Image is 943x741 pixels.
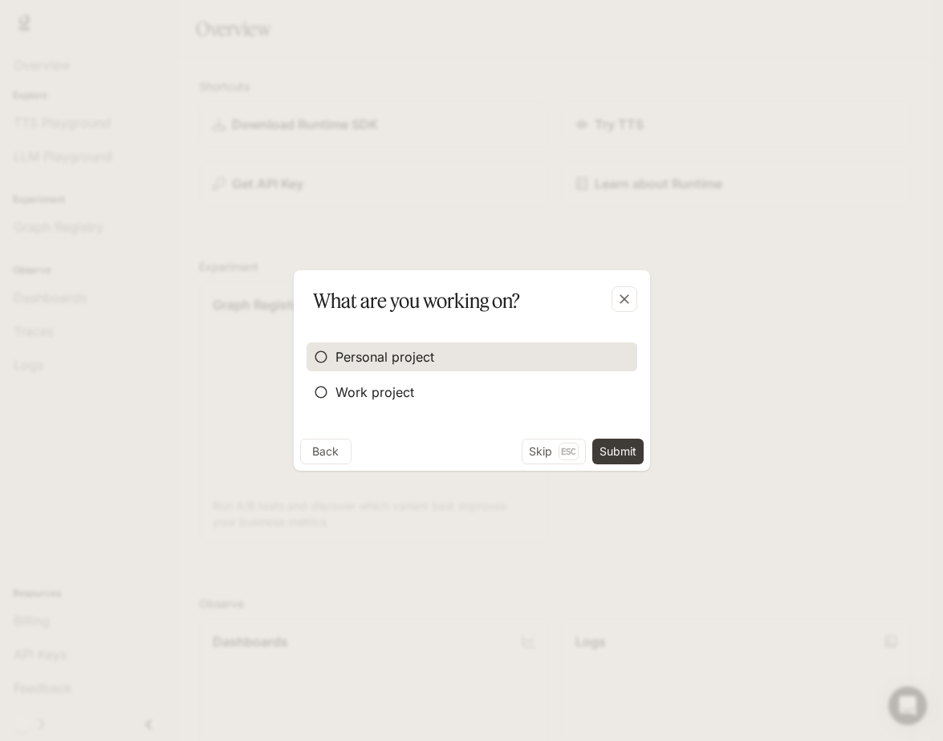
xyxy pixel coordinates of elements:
[335,347,434,366] span: Personal project
[300,439,352,464] button: Back
[522,439,586,464] button: SkipEsc
[335,383,414,402] span: Work project
[559,443,579,460] p: Esc
[313,286,520,315] p: What are you working on?
[592,439,644,464] button: Submit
